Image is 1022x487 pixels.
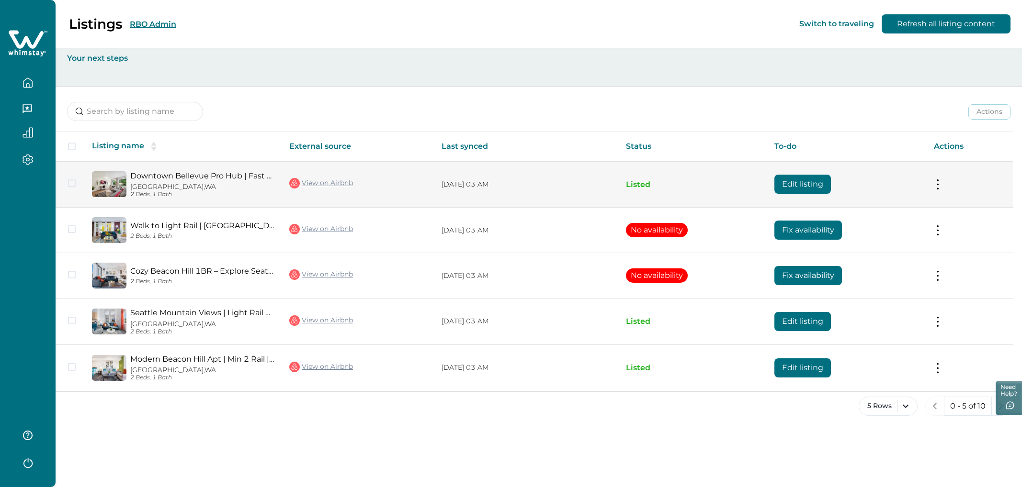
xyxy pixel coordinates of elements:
p: 2 Beds, 1 Bath [130,191,274,198]
a: View on Airbnb [289,223,353,235]
img: propertyImage_Cozy Beacon Hill 1BR – Explore Seattle Easily [92,263,126,288]
th: Status [618,132,767,161]
p: [GEOGRAPHIC_DATA], WA [130,366,274,374]
th: To-do [767,132,926,161]
a: Seattle Mountain Views | Light Rail + Fast WiFi [130,308,274,317]
a: View on Airbnb [289,361,353,373]
a: Walk to Light Rail | [GEOGRAPHIC_DATA] w/ W/D [130,221,274,230]
th: Listing name [84,132,282,161]
p: 0 - 5 of 10 [950,401,986,411]
img: propertyImage_Downtown Bellevue Pro Hub | Fast WiFi + Parking [92,171,126,197]
p: Listed [626,180,759,189]
button: Fix availability [774,221,842,240]
th: Last synced [434,132,618,161]
button: Edit listing [774,358,831,377]
input: Search by listing name [67,102,203,121]
p: [DATE] 03 AM [442,363,611,373]
button: Refresh all listing content [882,14,1011,33]
button: RBO Admin [130,20,176,29]
button: Edit listing [774,312,831,331]
a: Downtown Bellevue Pro Hub | Fast WiFi + Parking [130,171,274,180]
p: 2 Beds, 1 Bath [130,374,274,381]
a: Cozy Beacon Hill 1BR – Explore Seattle Easily [130,266,274,276]
button: No availability [626,268,688,283]
p: [DATE] 03 AM [442,317,611,326]
img: propertyImage_Seattle Mountain Views | Light Rail + Fast WiFi [92,309,126,334]
p: Listings [69,16,122,32]
button: Actions [968,104,1011,120]
button: 0 - 5 of 10 [944,397,992,416]
p: [DATE] 03 AM [442,180,611,189]
button: No availability [626,223,688,237]
img: propertyImage_Modern Beacon Hill Apt | Min 2 Rail | Parking Incl [92,355,126,381]
button: Edit listing [774,175,831,194]
a: Modern Beacon Hill Apt | Min 2 Rail | Parking Incl [130,354,274,364]
a: View on Airbnb [289,268,353,281]
th: External source [282,132,434,161]
p: Listed [626,317,759,326]
button: sorting [144,142,163,151]
p: [GEOGRAPHIC_DATA], WA [130,183,274,191]
button: 5 Rows [859,397,918,416]
p: Your next steps [67,54,1011,63]
p: 2 Beds, 1 Bath [130,232,274,240]
p: [DATE] 03 AM [442,226,611,235]
p: [DATE] 03 AM [442,271,611,281]
a: View on Airbnb [289,177,353,189]
img: propertyImage_Walk to Light Rail | Beacon Hill Studio w/ W/D [92,217,126,243]
p: [GEOGRAPHIC_DATA], WA [130,320,274,328]
button: Fix availability [774,266,842,285]
p: 2 Beds, 1 Bath [130,328,274,335]
a: View on Airbnb [289,314,353,327]
p: Listed [626,363,759,373]
th: Actions [926,132,1013,161]
button: next page [991,397,1011,416]
p: 2 Beds, 1 Bath [130,278,274,285]
button: previous page [925,397,944,416]
button: Switch to traveling [799,19,874,28]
